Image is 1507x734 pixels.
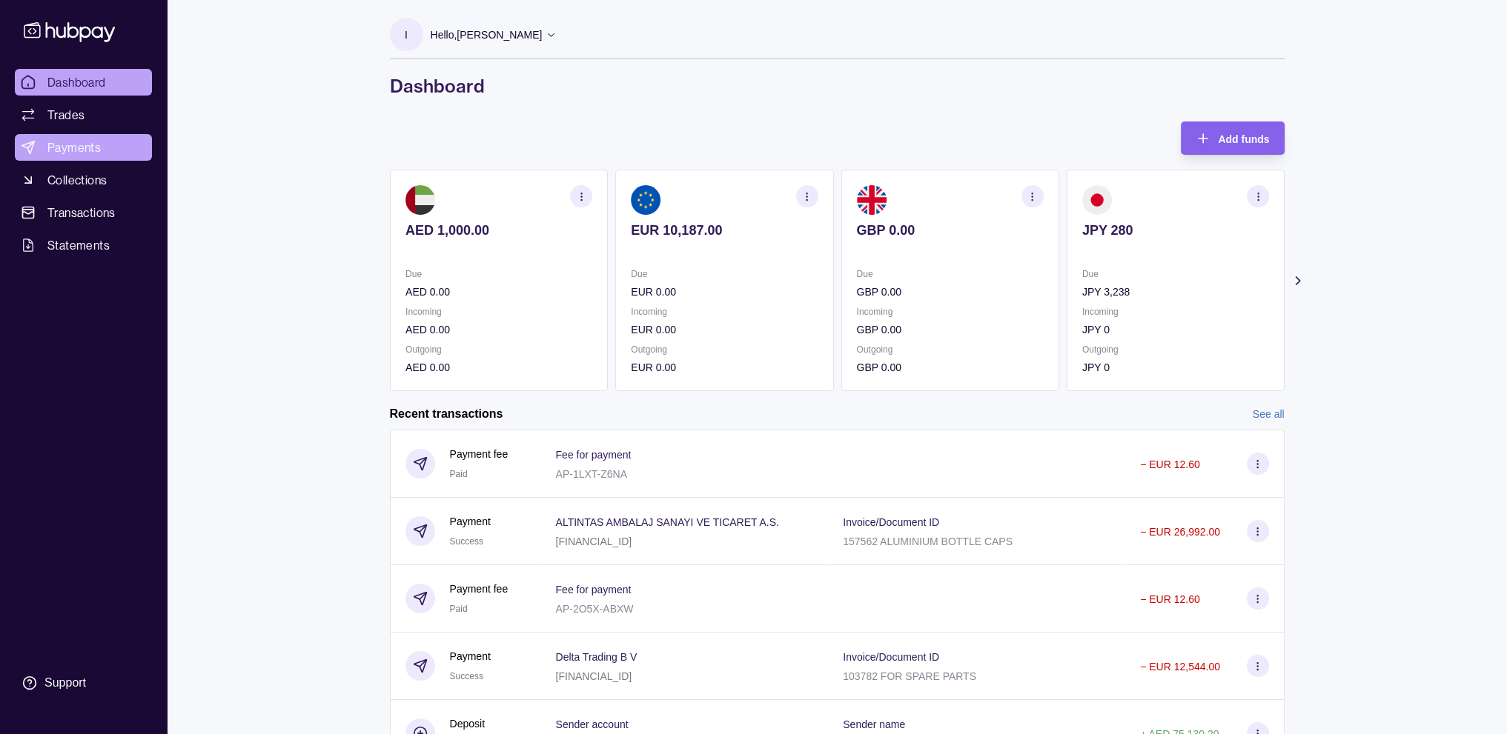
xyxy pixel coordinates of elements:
p: GBP 0.00 [856,321,1043,338]
p: JPY 0 [1082,359,1268,376]
p: AP-2O5X-ABXW [555,603,633,615]
span: Dashboard [47,73,106,91]
p: Due [1082,266,1268,282]
a: Collections [15,167,152,193]
p: GBP 0.00 [856,359,1043,376]
a: Trades [15,101,152,128]
p: Outgoing [1082,341,1268,358]
a: See all [1253,406,1285,422]
img: ae [405,185,435,215]
span: Collections [47,171,107,189]
span: Paid [450,604,468,614]
p: [FINANCIAL_ID] [555,670,632,682]
p: Invoice/Document ID [843,516,939,528]
p: JPY 3,238 [1082,284,1268,300]
p: Fee for payment [555,584,631,595]
span: Statements [47,236,110,254]
p: Incoming [856,304,1043,320]
p: GBP 0.00 [856,222,1043,238]
img: jp [1082,185,1111,215]
p: − EUR 26,992.00 [1140,526,1220,538]
img: eu [631,185,660,215]
p: AP-1LXT-Z6NA [555,468,626,480]
span: Paid [450,469,468,479]
p: I [405,27,408,43]
p: Payment [450,648,491,664]
p: Incoming [405,304,592,320]
span: Trades [47,106,85,124]
p: EUR 0.00 [631,359,818,376]
span: Success [450,671,483,681]
img: gb [856,185,886,215]
p: Incoming [1082,304,1268,320]
p: AED 1,000.00 [405,222,592,238]
p: Sender account [555,718,628,730]
p: JPY 280 [1082,222,1268,238]
a: Transactions [15,199,152,226]
p: Outgoing [631,341,818,358]
p: Delta Trading B V [555,651,637,663]
p: Payment [450,513,491,530]
p: Incoming [631,304,818,320]
p: − EUR 12.60 [1140,593,1200,605]
span: Transactions [47,204,116,221]
p: − EUR 12.60 [1140,458,1200,470]
a: Dashboard [15,69,152,96]
span: Add funds [1218,133,1269,145]
span: Payments [47,139,101,156]
span: Success [450,536,483,547]
p: Outgoing [856,341,1043,358]
h1: Dashboard [390,74,1285,98]
p: EUR 0.00 [631,321,818,338]
div: Support [44,675,86,691]
button: Add funds [1181,121,1284,155]
p: EUR 10,187.00 [631,222,818,238]
p: Due [631,266,818,282]
p: AED 0.00 [405,284,592,300]
p: Payment fee [450,446,509,462]
p: GBP 0.00 [856,284,1043,300]
p: AED 0.00 [405,359,592,376]
p: Deposit [450,715,485,732]
a: Support [15,667,152,698]
p: Sender name [843,718,905,730]
a: Payments [15,134,152,161]
p: 157562 ALUMINIUM BOTTLE CAPS [843,536,1013,547]
p: ALTINTAS AMBALAJ SANAYI VE TICARET A.S. [555,516,778,528]
p: Outgoing [405,341,592,358]
p: JPY 0 [1082,321,1268,338]
p: [FINANCIAL_ID] [555,536,632,547]
p: 103782 FOR SPARE PARTS [843,670,976,682]
a: Statements [15,232,152,258]
p: Due [405,266,592,282]
p: Hello, [PERSON_NAME] [431,27,543,43]
p: Fee for payment [555,449,631,461]
p: Due [856,266,1043,282]
h2: Recent transactions [390,406,503,422]
p: EUR 0.00 [631,284,818,300]
p: − EUR 12,544.00 [1140,661,1220,673]
p: Invoice/Document ID [843,651,939,663]
p: AED 0.00 [405,321,592,338]
p: Payment fee [450,581,509,597]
